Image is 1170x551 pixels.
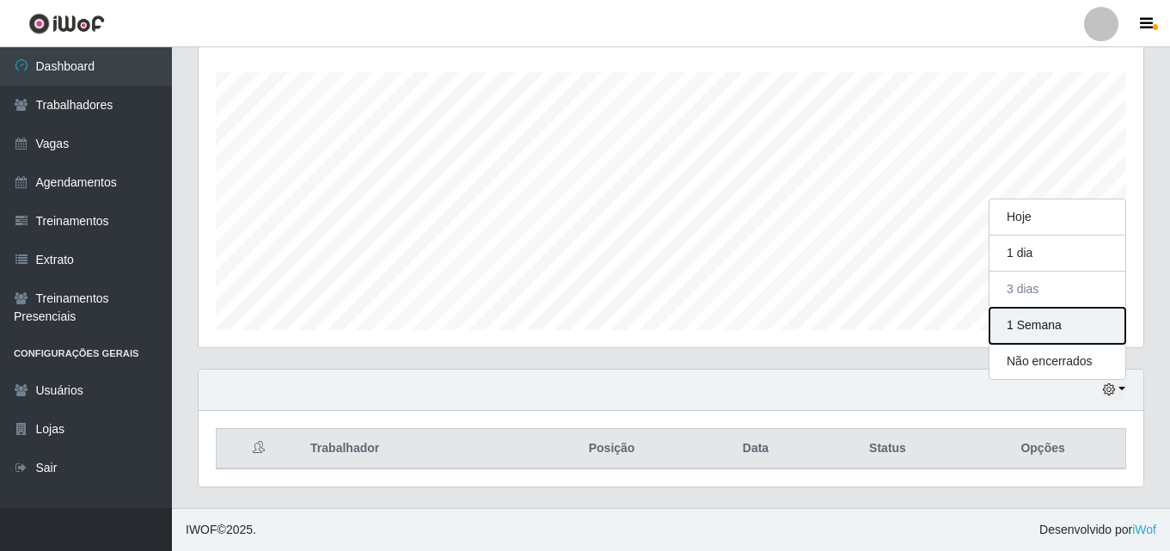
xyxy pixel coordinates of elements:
button: 1 Semana [989,308,1125,344]
button: 3 dias [989,272,1125,308]
th: Posição [527,429,696,469]
th: Trabalhador [300,429,527,469]
a: iWof [1132,523,1156,536]
th: Status [815,429,960,469]
span: IWOF [186,523,217,536]
button: 1 dia [989,236,1125,272]
button: Não encerrados [989,344,1125,379]
button: Hoje [989,199,1125,236]
span: © 2025 . [186,521,256,539]
th: Opções [960,429,1125,469]
span: Desenvolvido por [1039,521,1156,539]
th: Data [696,429,815,469]
img: CoreUI Logo [28,13,105,34]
